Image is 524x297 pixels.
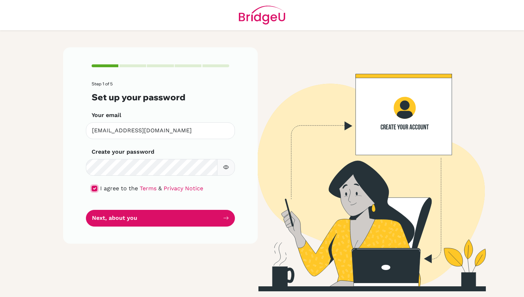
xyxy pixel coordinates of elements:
a: Privacy Notice [164,185,203,192]
label: Your email [92,111,121,120]
span: & [158,185,162,192]
span: Step 1 of 5 [92,81,113,86]
button: Next, about you [86,210,235,227]
a: Terms [140,185,156,192]
input: Insert your email* [86,122,235,139]
span: I agree to the [100,185,138,192]
h3: Set up your password [92,92,229,102]
label: Create your password [92,148,154,156]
